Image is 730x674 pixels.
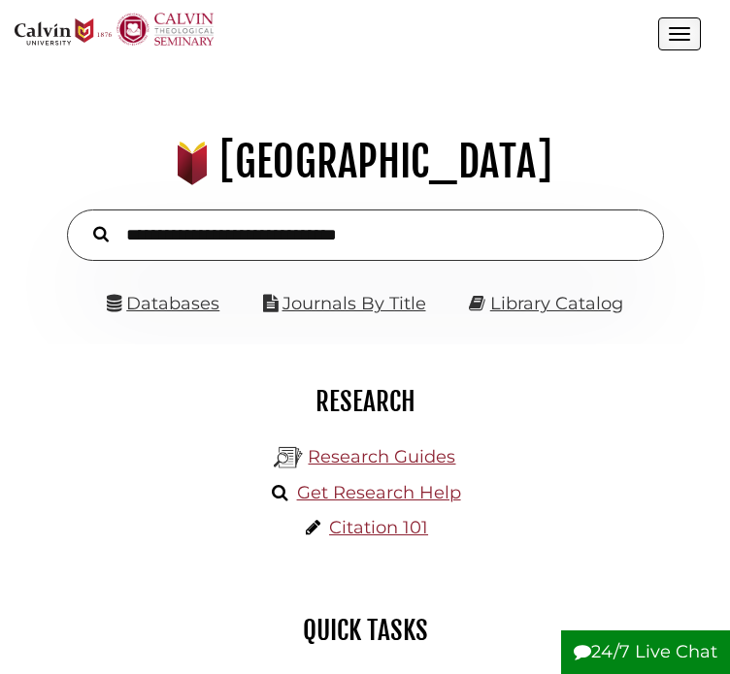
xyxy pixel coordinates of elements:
a: Research Guides [308,446,455,467]
a: Citation 101 [329,517,428,538]
a: Journals By Title [282,293,426,314]
h1: [GEOGRAPHIC_DATA] [25,136,704,188]
button: Search [83,221,118,245]
a: Databases [107,293,219,314]
a: Get Research Help [297,482,461,503]
img: Hekman Library Logo [274,443,303,472]
h2: Research [29,385,701,418]
h2: Quick Tasks [29,614,701,647]
img: Calvin Theological Seminary [116,13,214,46]
i: Search [93,226,109,243]
a: Library Catalog [490,293,623,314]
button: Open the menu [658,17,701,50]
